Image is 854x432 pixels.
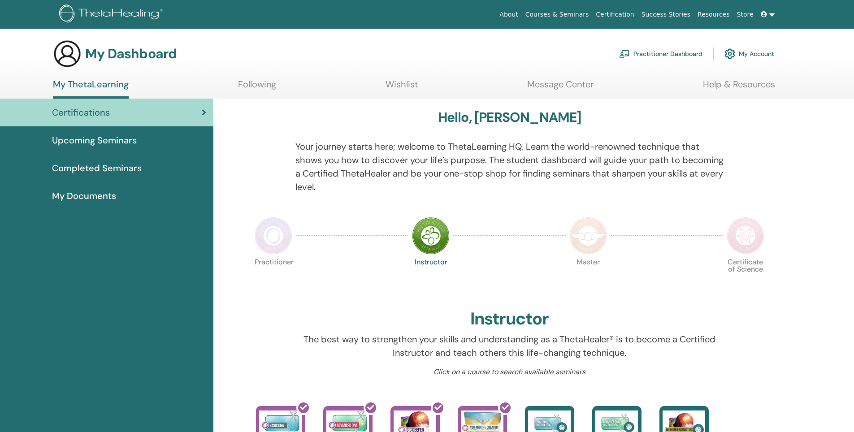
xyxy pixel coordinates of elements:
a: Practitioner Dashboard [619,44,702,64]
p: Instructor [412,259,450,296]
img: Practitioner [255,217,292,255]
p: Practitioner [255,259,292,296]
a: Courses & Seminars [522,6,593,23]
a: Wishlist [386,79,418,96]
span: Completed Seminars [52,161,142,175]
a: Success Stories [638,6,694,23]
a: About [496,6,521,23]
h2: Instructor [470,309,549,329]
a: Resources [694,6,733,23]
span: My Documents [52,189,116,203]
h3: Hello, [PERSON_NAME] [438,109,581,125]
img: chalkboard-teacher.svg [619,50,630,58]
span: Upcoming Seminars [52,134,137,147]
img: logo.png [59,4,166,25]
p: Certificate of Science [727,259,764,296]
a: Following [238,79,276,96]
p: Click on a course to search available seminars [295,367,724,377]
img: Certificate of Science [727,217,764,255]
p: Master [569,259,607,296]
p: Your journey starts here; welcome to ThetaLearning HQ. Learn the world-renowned technique that sh... [295,140,724,194]
a: My ThetaLearning [53,79,129,99]
img: cog.svg [724,46,735,61]
a: Certification [592,6,637,23]
img: generic-user-icon.jpg [53,39,82,68]
img: Instructor [412,217,450,255]
a: Message Center [527,79,594,96]
span: Certifications [52,106,110,119]
a: Store [733,6,757,23]
p: The best way to strengthen your skills and understanding as a ThetaHealer® is to become a Certifi... [295,333,724,359]
h3: My Dashboard [85,46,177,62]
a: My Account [724,44,774,64]
a: Help & Resources [703,79,775,96]
img: Master [569,217,607,255]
